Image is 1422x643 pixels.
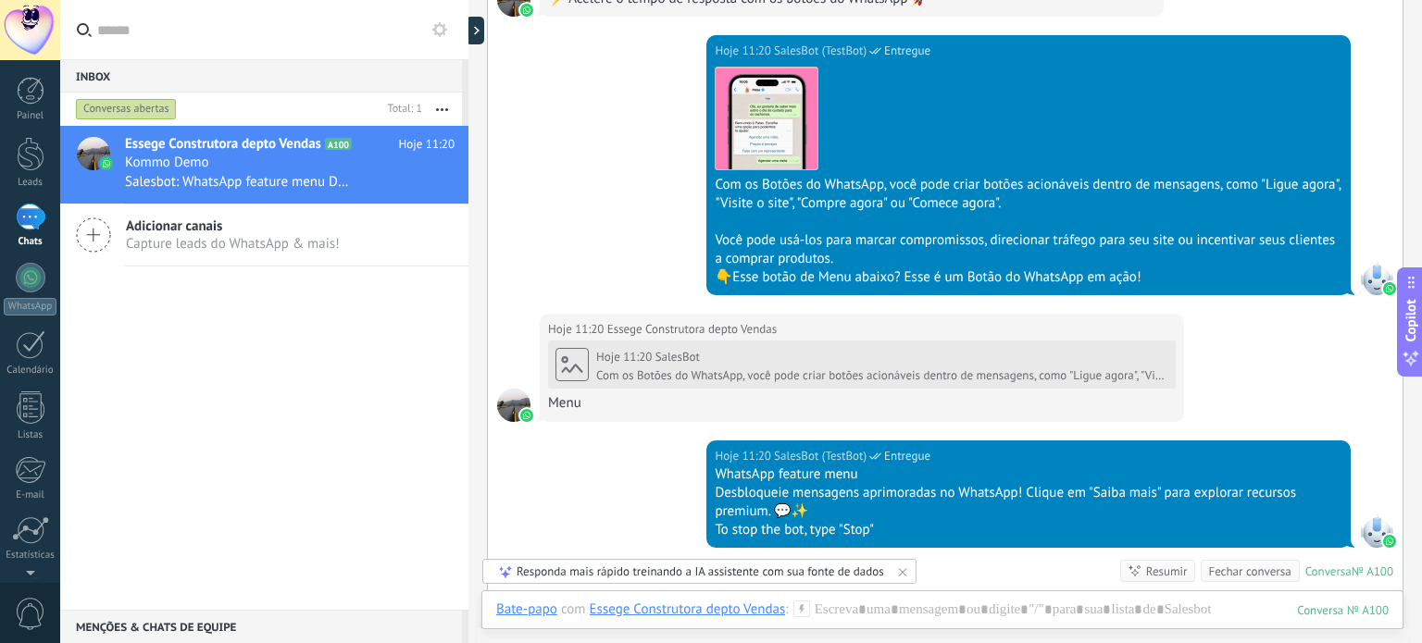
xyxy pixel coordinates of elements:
span: A100 [325,138,352,150]
div: 100 [1297,602,1389,618]
img: fe27be91-43d6-470e-a0ae-815e42ad82ad [716,68,817,169]
div: Essege Construtora depto Vendas [590,600,786,617]
span: Entregue [884,42,930,60]
div: Estatísticas [4,550,57,562]
div: 👇Esse botão de Menu abaixo? Esse é um Botão do WhatsApp em ação! [715,268,1342,287]
button: Mais [422,93,462,126]
div: To stop the bot, type "Stop" [715,521,1342,539]
span: Hoje 11:20 [399,135,455,154]
div: Menu [548,394,1176,413]
div: Resumir [1146,563,1188,580]
div: WhatsApp [4,298,56,315]
div: Inbox [60,59,462,93]
img: waba.svg [520,4,533,17]
span: Adicionar canais [126,217,340,235]
div: Fechar conversa [1208,563,1291,580]
span: Capture leads do WhatsApp & mais! [126,235,340,253]
div: Menções & Chats de equipe [60,610,462,643]
span: Entregue [884,447,930,465]
span: Kommo Demo [125,154,209,172]
span: SalesBot [655,349,700,365]
div: Com os Botões do WhatsApp, você pode criar botões acionáveis ​​dentro de mensagens, como "Ligue a... [596,368,1168,383]
div: Desbloqueie mensagens aprimoradas no WhatsApp! Clique em "Saiba mais" para explorar recursos prem... [715,484,1342,521]
div: Hoje 11:20 [715,42,774,60]
img: icon [100,157,113,170]
div: Mostrar [466,17,484,44]
div: Você pode usá-los para marcar compromissos, direcionar tráfego para seu site ou incentivar seus c... [715,231,1342,268]
div: Chats [4,236,57,248]
span: com [561,600,586,619]
div: Responda mais rápido treinando a IA assistente com sua fonte de dados [517,563,884,579]
div: Hoje 11:20 [548,320,607,339]
div: Conversas abertas [76,98,177,120]
div: № A100 [1352,563,1393,579]
div: Listas [4,429,57,441]
span: Essege Construtora depto Vendas [607,320,778,339]
div: Com os Botões do WhatsApp, você pode criar botões acionáveis ​​dentro de mensagens, como "Ligue a... [715,176,1342,213]
div: Leads [4,177,57,189]
span: SalesBot [1360,262,1393,295]
div: Hoje 11:20 [715,447,774,465]
span: SalesBot [1360,514,1393,548]
span: SalesBot (TestBot) [774,42,867,60]
div: Painel [4,110,57,122]
div: Hoje 11:20 [596,350,655,365]
a: avatariconEssege Construtora depto VendasA100Hoje 11:20Kommo DemoSalesbot: WhatsApp feature menu ... [60,126,468,204]
span: Essege Construtora depto Vendas [125,135,321,154]
div: E-mail [4,489,57,501]
img: waba.svg [1383,535,1396,548]
span: SalesBot (TestBot) [774,447,867,465]
span: Essege Construtora depto Vendas [497,389,530,422]
div: Conversa [1305,563,1352,579]
span: : [785,600,788,619]
img: waba.svg [520,409,533,422]
span: Salesbot: WhatsApp feature menu Desbloqueie mensagens aprimoradas no WhatsApp! Clique em "Saiba m... [125,173,353,191]
span: Copilot [1402,299,1420,341]
img: waba.svg [1383,282,1396,295]
div: Calendário [4,365,57,377]
div: WhatsApp feature menu [715,465,1342,484]
div: Total: 1 [380,100,422,118]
